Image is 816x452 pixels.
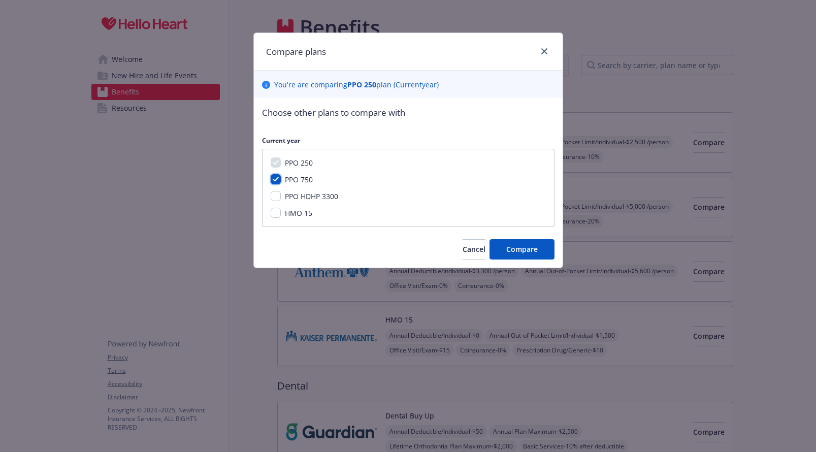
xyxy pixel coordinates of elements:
[463,239,485,260] button: Cancel
[489,239,554,260] button: Compare
[266,45,326,58] h1: Compare plans
[274,79,439,90] p: You ' re are comparing plan ( Current year)
[538,45,550,57] a: close
[285,175,313,184] span: PPO 750
[347,80,376,89] b: PPO 250
[285,191,338,201] span: PPO HDHP 3300
[285,208,312,218] span: HMO 15
[262,136,554,145] p: Current year
[463,244,485,254] span: Cancel
[285,158,313,168] span: PPO 250
[262,106,554,119] p: Choose other plans to compare with
[506,244,538,254] span: Compare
